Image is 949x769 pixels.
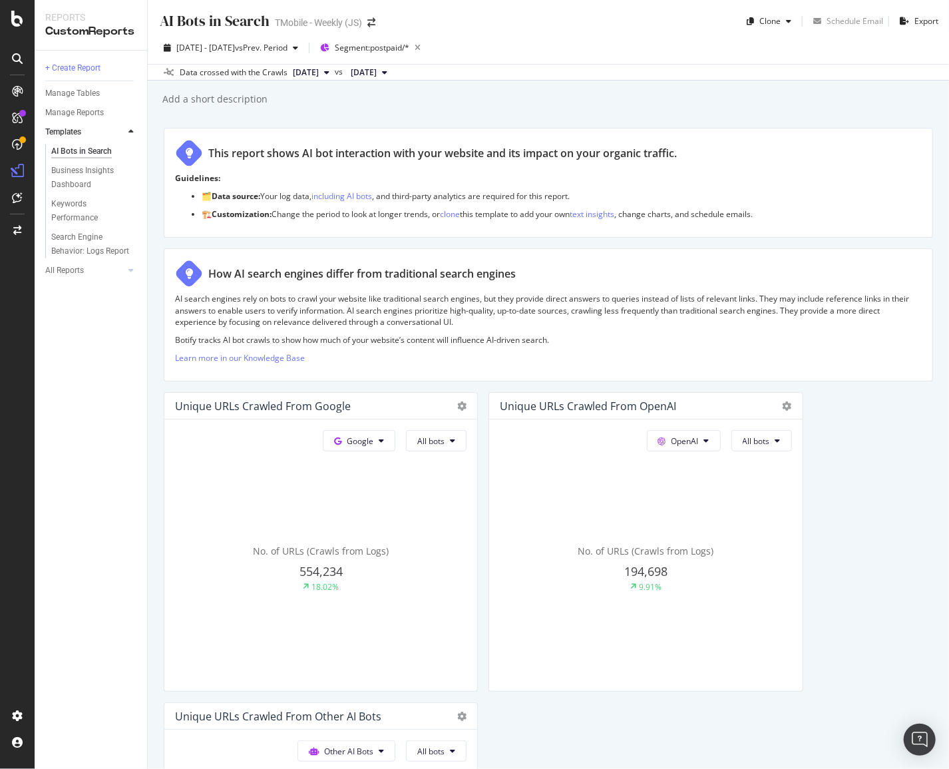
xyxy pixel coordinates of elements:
span: vs Prev. Period [235,42,287,53]
div: Unique URLs Crawled from Other AI Bots [175,710,381,723]
button: Other AI Bots [297,740,395,762]
button: All bots [406,740,467,762]
a: + Create Report [45,61,138,75]
div: How AI search engines differ from traditional search engines [208,266,516,282]
a: including AI bots [311,190,372,202]
span: All bots [417,746,445,757]
div: This report shows AI bot interaction with your website and its impact on your organic traffic. [208,146,677,161]
div: Data crossed with the Crawls [180,67,287,79]
span: No. of URLs (Crawls from Logs) [578,545,713,557]
a: clone [440,208,460,220]
span: No. of URLs (Crawls from Logs) [253,545,389,557]
a: All Reports [45,264,124,278]
a: Keywords Performance [51,197,138,225]
div: CustomReports [45,24,136,39]
strong: Customization: [212,208,272,220]
p: Botify tracks AI bot crawls to show how much of your website’s content will influence AI-driven s... [175,334,922,346]
span: All bots [743,435,770,447]
div: Clone [759,15,781,27]
div: Manage Tables [45,87,100,101]
span: vs [335,66,345,78]
div: AI Bots in Search [158,11,270,31]
div: arrow-right-arrow-left [367,18,375,27]
button: [DATE] - [DATE]vsPrev. Period [158,37,303,59]
div: 9.91% [639,581,662,593]
div: Add a short description [161,93,268,106]
span: 554,234 [299,563,343,579]
span: Google [347,435,373,447]
span: [DATE] - [DATE] [176,42,235,53]
div: + Create Report [45,61,100,75]
p: 🏗️ Change the period to look at longer trends, or this template to add your own , change charts, ... [202,208,922,220]
p: AI search engines rely on bots to crawl your website like traditional search engines, but they pr... [175,293,922,327]
a: Manage Tables [45,87,138,101]
div: Unique URLs Crawled from OpenAI [500,399,676,413]
button: Export [894,11,938,32]
div: Search Engine Behavior: Logs Report [51,230,130,258]
a: Learn more in our Knowledge Base [175,352,305,364]
div: All Reports [45,264,84,278]
div: Unique URLs Crawled from GoogleGoogleAll botsNo. of URLs (Crawls from Logs)554,23418.02% [164,392,478,692]
button: OpenAI [647,430,721,451]
div: This report shows AI bot interaction with your website and its impact on your organic traffic.Gui... [164,128,933,238]
div: Open Intercom Messenger [904,724,936,756]
span: 194,698 [624,563,667,579]
span: 2025 Jul. 4th [293,67,319,79]
a: Manage Reports [45,106,138,120]
a: Business Insights Dashboard [51,164,138,192]
div: Schedule Email [827,15,883,27]
a: Search Engine Behavior: Logs Report [51,230,138,258]
button: Clone [741,11,797,32]
button: Google [323,430,395,451]
div: Business Insights Dashboard [51,164,128,192]
div: AI Bots in Search [51,144,112,158]
div: Export [914,15,938,27]
strong: Data source: [212,190,260,202]
span: OpenAI [671,435,699,447]
span: Segment: postpaid/* [335,42,409,53]
div: How AI search engines differ from traditional search enginesAI search engines rely on bots to cra... [164,248,933,382]
button: [DATE] [287,65,335,81]
div: Unique URLs Crawled from OpenAIOpenAIAll botsNo. of URLs (Crawls from Logs)194,6989.91% [488,392,803,692]
p: 🗂️ Your log data, , and third-party analytics are required for this report. [202,190,922,202]
button: All bots [731,430,792,451]
span: All bots [417,435,445,447]
button: [DATE] [345,65,393,81]
div: 18.02% [311,581,339,593]
a: Templates [45,125,124,139]
button: All bots [406,430,467,451]
div: Keywords Performance [51,197,126,225]
a: AI Bots in Search [51,144,138,158]
strong: Guidelines: [175,172,220,184]
div: Templates [45,125,81,139]
div: Manage Reports [45,106,104,120]
div: Reports [45,11,136,24]
button: Schedule Email [808,11,883,32]
span: Other AI Bots [324,746,373,757]
span: 2025 May. 24th [351,67,377,79]
button: Segment:postpaid/* [315,37,426,59]
a: text insights [570,208,614,220]
div: Unique URLs Crawled from Google [175,399,351,413]
div: TMobile - Weekly (JS) [275,16,362,29]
